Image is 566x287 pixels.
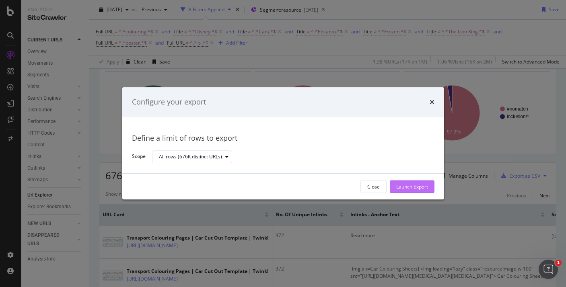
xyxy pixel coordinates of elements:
[122,87,444,199] div: modal
[396,183,428,190] div: Launch Export
[367,183,380,190] div: Close
[132,133,434,143] div: Define a limit of rows to export
[132,97,206,107] div: Configure your export
[555,260,562,266] span: 1
[430,97,434,107] div: times
[132,153,146,162] label: Scope
[360,180,387,193] button: Close
[159,154,222,159] div: All rows (676K distinct URLs)
[152,150,232,163] button: All rows (676K distinct URLs)
[539,260,558,279] iframe: Intercom live chat
[390,180,434,193] button: Launch Export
